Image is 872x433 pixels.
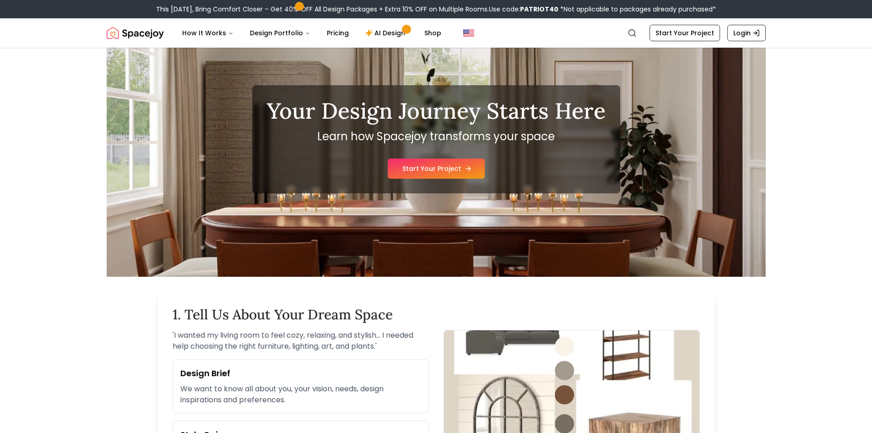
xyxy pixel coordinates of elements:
a: Spacejoy [107,24,164,42]
button: How It Works [175,24,241,42]
img: United States [463,27,474,38]
a: AI Design [358,24,415,42]
a: Start Your Project [388,159,485,179]
img: Spacejoy Logo [107,24,164,42]
p: Learn how Spacejoy transforms your space [267,129,606,144]
button: Design Portfolio [243,24,318,42]
span: *Not applicable to packages already purchased* [558,5,716,14]
b: PATRIOT40 [520,5,558,14]
a: Shop [417,24,449,42]
p: ' I wanted my living room to feel cozy, relaxing, and stylish... I needed help choosing the right... [173,330,429,352]
nav: Global [107,18,766,48]
nav: Main [175,24,449,42]
span: Use code: [489,5,558,14]
h1: Your Design Journey Starts Here [267,100,606,122]
a: Pricing [320,24,356,42]
div: This [DATE], Bring Comfort Closer – Get 40% OFF All Design Packages + Extra 10% OFF on Multiple R... [156,5,716,14]
h3: Design Brief [180,367,421,380]
h2: 1. Tell Us About Your Dream Space [173,306,700,323]
p: We want to know all about you, your vision, needs, design inspirations and preferences. [180,384,421,406]
a: Login [727,25,766,41]
a: Start Your Project [650,25,720,41]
